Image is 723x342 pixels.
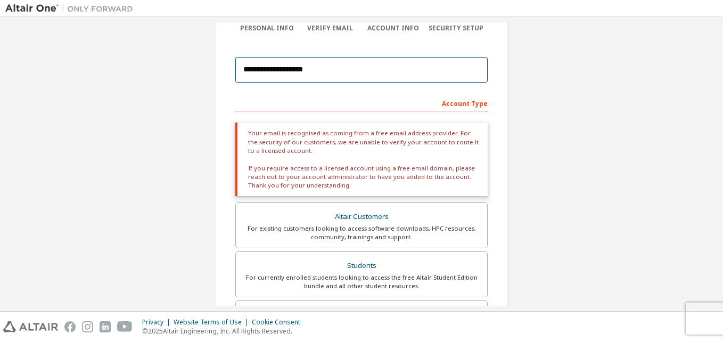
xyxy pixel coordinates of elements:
[299,24,362,32] div: Verify Email
[3,321,58,332] img: altair_logo.svg
[235,24,299,32] div: Personal Info
[235,123,488,196] div: Your email is recognised as coming from a free email address provider. For the security of our cu...
[64,321,76,332] img: facebook.svg
[252,318,307,327] div: Cookie Consent
[82,321,93,332] img: instagram.svg
[100,321,111,332] img: linkedin.svg
[174,318,252,327] div: Website Terms of Use
[242,224,481,241] div: For existing customers looking to access software downloads, HPC resources, community, trainings ...
[117,321,133,332] img: youtube.svg
[242,209,481,224] div: Altair Customers
[235,94,488,111] div: Account Type
[425,24,488,32] div: Security Setup
[242,258,481,273] div: Students
[142,318,174,327] div: Privacy
[5,3,138,14] img: Altair One
[361,24,425,32] div: Account Info
[242,273,481,290] div: For currently enrolled students looking to access the free Altair Student Edition bundle and all ...
[142,327,307,336] p: © 2025 Altair Engineering, Inc. All Rights Reserved.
